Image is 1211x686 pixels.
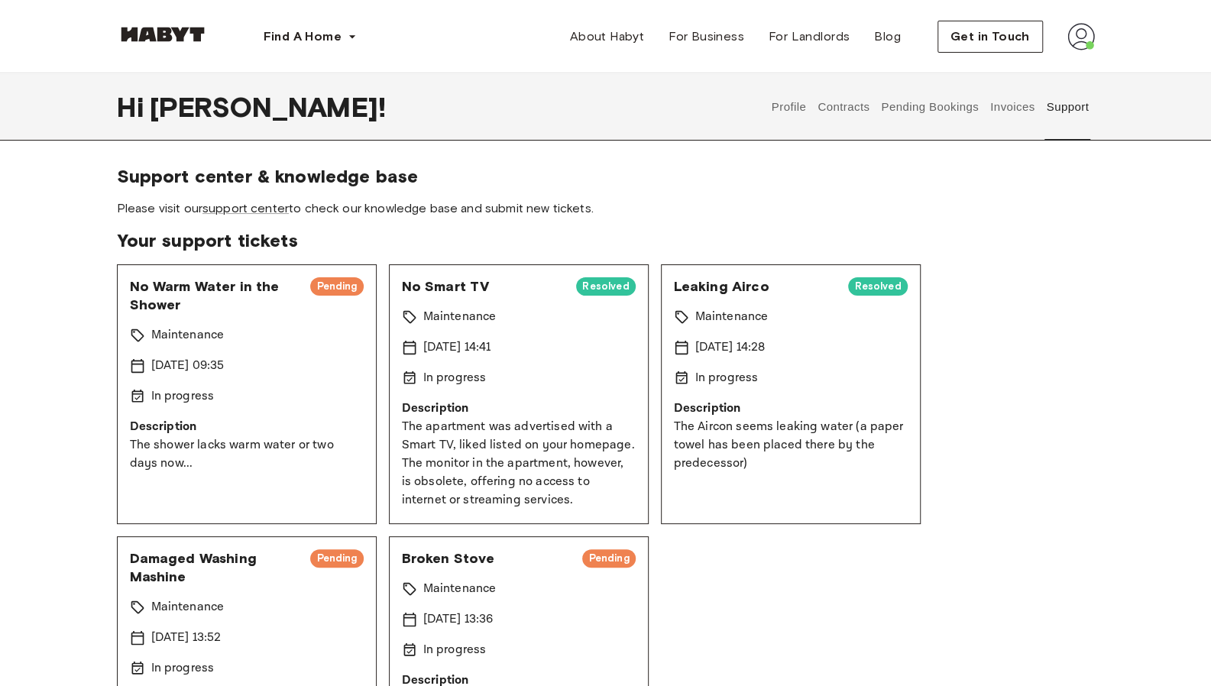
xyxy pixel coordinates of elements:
[117,27,209,42] img: Habyt
[674,418,908,473] p: The Aircon seems leaking water (a paper towel has been placed there by the predecessor)
[695,369,759,387] p: In progress
[950,28,1030,46] span: Get in Touch
[695,338,766,357] p: [DATE] 14:28
[130,436,364,473] p: The shower lacks warm water or two days now...
[130,549,299,586] span: Damaged Washing Mashine
[151,659,215,678] p: In progress
[130,277,299,314] span: No Warm Water in the Shower
[423,308,497,326] p: Maintenance
[117,165,1095,188] span: Support center & knowledge base
[558,21,656,52] a: About Habyt
[848,279,907,294] span: Resolved
[669,28,744,46] span: For Business
[151,357,225,375] p: [DATE] 09:35
[402,549,571,568] span: Broken Stove
[576,279,635,294] span: Resolved
[423,338,491,357] p: [DATE] 14:41
[310,551,363,566] span: Pending
[423,641,487,659] p: In progress
[874,28,901,46] span: Blog
[423,580,497,598] p: Maintenance
[988,73,1036,141] button: Invoices
[674,400,908,418] p: Description
[117,229,1095,252] span: Your support tickets
[117,200,1095,217] span: Please visit our to check our knowledge base and submit new tickets.
[769,73,808,141] button: Profile
[674,277,837,296] span: Leaking Airco
[1067,23,1095,50] img: avatar
[423,369,487,387] p: In progress
[570,28,644,46] span: About Habyt
[766,73,1094,141] div: user profile tabs
[1044,73,1091,141] button: Support
[151,387,215,406] p: In progress
[769,28,850,46] span: For Landlords
[423,610,494,629] p: [DATE] 13:36
[656,21,756,52] a: For Business
[151,598,225,616] p: Maintenance
[695,308,769,326] p: Maintenance
[879,73,981,141] button: Pending Bookings
[150,91,386,123] span: [PERSON_NAME] !
[756,21,862,52] a: For Landlords
[402,418,636,510] p: The apartment was advertised with a Smart TV, liked listed on your homepage. The monitor in the a...
[251,21,369,52] button: Find A Home
[117,91,150,123] span: Hi
[937,21,1043,53] button: Get in Touch
[310,279,363,294] span: Pending
[816,73,872,141] button: Contracts
[402,277,565,296] span: No Smart TV
[151,629,222,647] p: [DATE] 13:52
[402,400,636,418] p: Description
[862,21,913,52] a: Blog
[130,418,364,436] p: Description
[582,551,635,566] span: Pending
[202,201,289,215] a: support center
[151,326,225,345] p: Maintenance
[264,28,342,46] span: Find A Home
